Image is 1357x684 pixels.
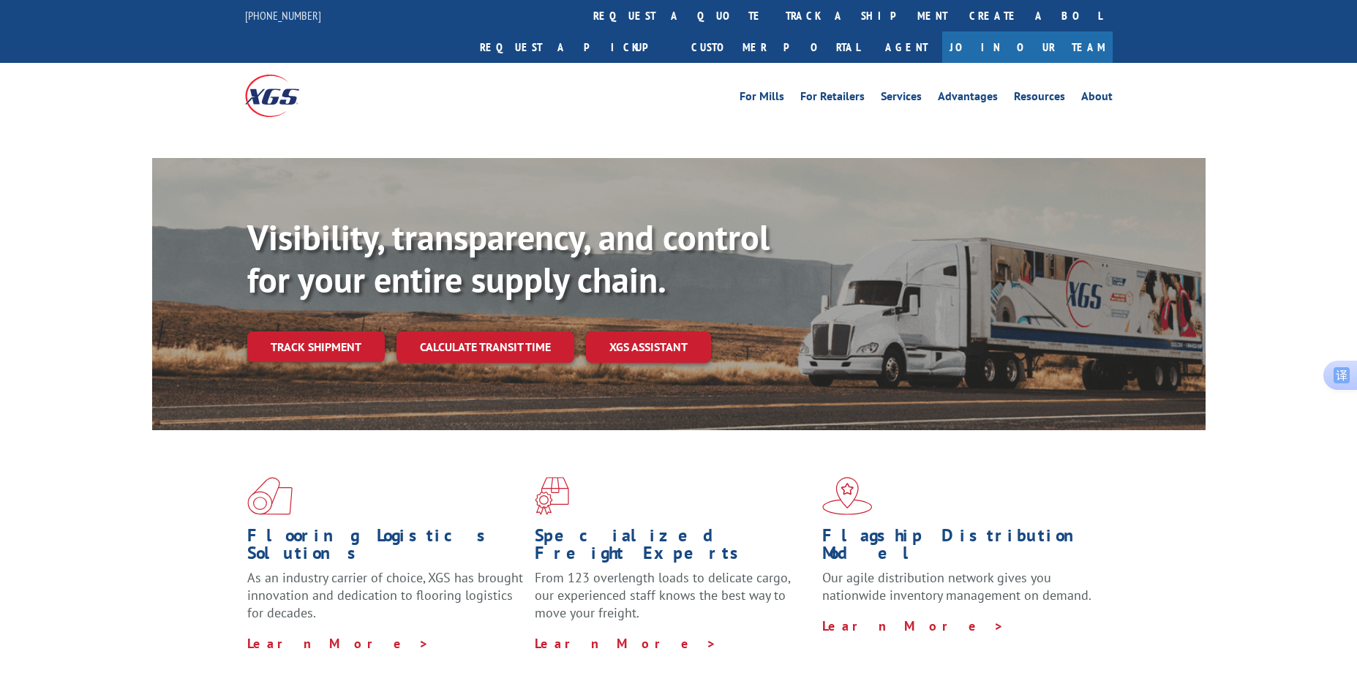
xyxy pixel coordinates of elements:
[822,527,1099,569] h1: Flagship Distribution Model
[938,91,998,107] a: Advantages
[535,635,717,652] a: Learn More >
[245,8,321,23] a: [PHONE_NUMBER]
[535,527,811,569] h1: Specialized Freight Experts
[822,477,873,515] img: xgs-icon-flagship-distribution-model-red
[247,477,293,515] img: xgs-icon-total-supply-chain-intelligence-red
[396,331,574,363] a: Calculate transit time
[1014,91,1065,107] a: Resources
[881,91,922,107] a: Services
[942,31,1113,63] a: Join Our Team
[247,527,524,569] h1: Flooring Logistics Solutions
[535,569,811,634] p: From 123 overlength loads to delicate cargo, our experienced staff knows the best way to move you...
[469,31,680,63] a: Request a pickup
[247,331,385,362] a: Track shipment
[871,31,942,63] a: Agent
[247,569,523,621] span: As an industry carrier of choice, XGS has brought innovation and dedication to flooring logistics...
[586,331,711,363] a: XGS ASSISTANT
[247,214,770,302] b: Visibility, transparency, and control for your entire supply chain.
[800,91,865,107] a: For Retailers
[680,31,871,63] a: Customer Portal
[822,569,1091,604] span: Our agile distribution network gives you nationwide inventory management on demand.
[247,635,429,652] a: Learn More >
[1081,91,1113,107] a: About
[740,91,784,107] a: For Mills
[535,477,569,515] img: xgs-icon-focused-on-flooring-red
[822,617,1004,634] a: Learn More >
